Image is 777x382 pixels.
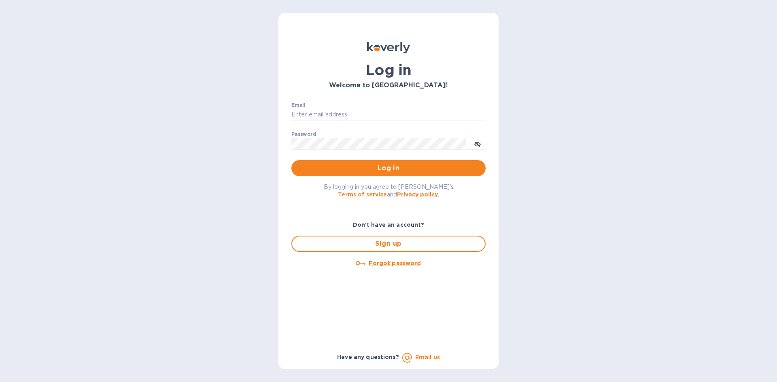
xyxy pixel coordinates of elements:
[299,239,478,249] span: Sign up
[291,61,486,78] h1: Log in
[324,184,454,198] span: By logging in you agree to [PERSON_NAME]'s and .
[291,103,306,108] label: Email
[415,354,440,361] a: Email us
[367,42,410,53] img: Koverly
[291,236,486,252] button: Sign up
[469,135,486,152] button: toggle password visibility
[291,160,486,176] button: Log in
[291,82,486,89] h3: Welcome to [GEOGRAPHIC_DATA]!
[369,260,421,266] u: Forgot password
[353,222,425,228] b: Don't have an account?
[291,132,316,137] label: Password
[338,191,387,198] a: Terms of service
[298,163,479,173] span: Log in
[337,354,399,360] b: Have any questions?
[291,109,486,121] input: Enter email address
[397,191,438,198] a: Privacy policy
